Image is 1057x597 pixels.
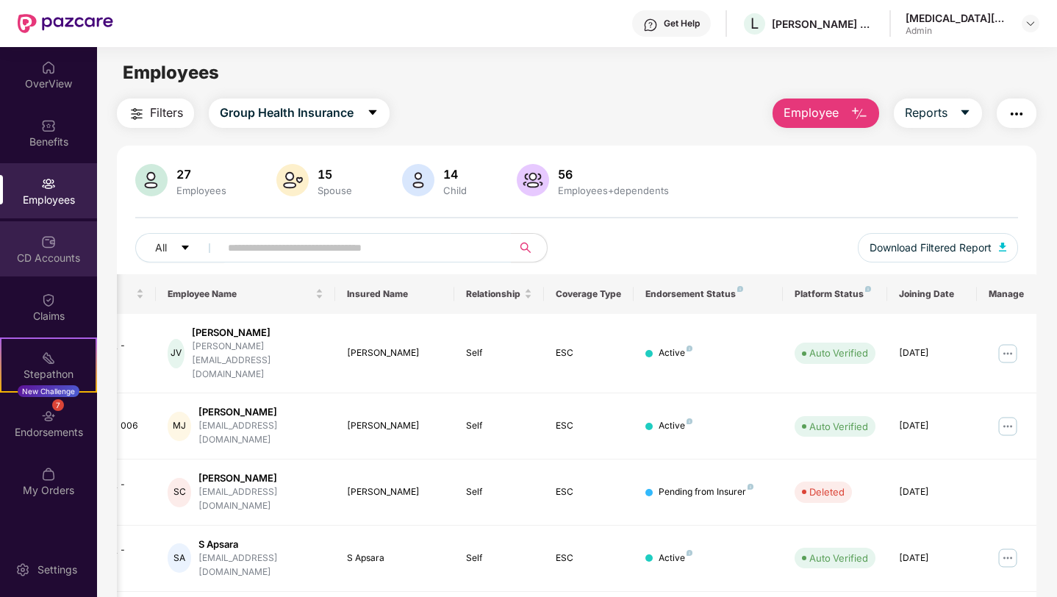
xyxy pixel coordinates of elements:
[996,342,1020,365] img: manageButton
[809,485,845,499] div: Deleted
[511,242,540,254] span: search
[198,537,323,551] div: S Apsara
[41,293,56,307] img: svg+xml;base64,PHN2ZyBpZD0iQ2xhaW0iIHhtbG5zPSJodHRwOi8vd3d3LnczLm9yZy8yMDAwL3N2ZyIgd2lkdGg9IjIwIi...
[544,274,634,314] th: Coverage Type
[155,240,167,256] span: All
[18,385,79,397] div: New Challenge
[1025,18,1036,29] img: svg+xml;base64,PHN2ZyBpZD0iRHJvcGRvd24tMzJ4MzIiIHhtbG5zPSJodHRwOi8vd3d3LnczLm9yZy8yMDAwL3N2ZyIgd2...
[906,11,1008,25] div: [MEDICAL_DATA][PERSON_NAME]
[887,274,977,314] th: Joining Date
[556,419,622,433] div: ESC
[96,419,144,433] div: INT - 006
[135,164,168,196] img: svg+xml;base64,PHN2ZyB4bWxucz0iaHR0cDovL3d3dy53My5vcmcvMjAwMC9zdmciIHhtbG5zOnhsaW5rPSJodHRwOi8vd3...
[664,18,700,29] div: Get Help
[128,105,146,123] img: svg+xml;base64,PHN2ZyB4bWxucz0iaHR0cDovL3d3dy53My5vcmcvMjAwMC9zdmciIHdpZHRoPSIyNCIgaGVpZ2h0PSIyNC...
[440,185,470,196] div: Child
[209,99,390,128] button: Group Health Insurancecaret-down
[517,164,549,196] img: svg+xml;base64,PHN2ZyB4bWxucz0iaHR0cDovL3d3dy53My5vcmcvMjAwMC9zdmciIHhtbG5zOnhsaW5rPSJodHRwOi8vd3...
[748,484,753,490] img: svg+xml;base64,PHN2ZyB4bWxucz0iaHR0cDovL3d3dy53My5vcmcvMjAwMC9zdmciIHdpZHRoPSI4IiBoZWlnaHQ9IjgiIH...
[556,551,622,565] div: ESC
[168,543,192,573] div: SA
[977,274,1036,314] th: Manage
[41,60,56,75] img: svg+xml;base64,PHN2ZyBpZD0iSG9tZSIgeG1sbnM9Imh0dHA6Ly93d3cudzMub3JnLzIwMDAvc3ZnIiB3aWR0aD0iMjAiIG...
[192,326,323,340] div: [PERSON_NAME]
[81,274,156,314] th: EID
[192,340,323,382] div: [PERSON_NAME][EMAIL_ADDRESS][DOMAIN_NAME]
[772,17,875,31] div: [PERSON_NAME] PRIVATE LIMITED
[18,14,113,33] img: New Pazcare Logo
[168,288,312,300] span: Employee Name
[33,562,82,577] div: Settings
[315,167,355,182] div: 15
[315,185,355,196] div: Spouse
[645,288,771,300] div: Endorsement Status
[899,346,965,360] div: [DATE]
[168,478,192,507] div: SC
[687,346,692,351] img: svg+xml;base64,PHN2ZyB4bWxucz0iaHR0cDovL3d3dy53My5vcmcvMjAwMC9zdmciIHdpZHRoPSI4IiBoZWlnaHQ9IjgiIH...
[659,419,692,433] div: Active
[556,485,622,499] div: ESC
[466,551,532,565] div: Self
[687,418,692,424] img: svg+xml;base64,PHN2ZyB4bWxucz0iaHR0cDovL3d3dy53My5vcmcvMjAwMC9zdmciIHdpZHRoPSI4IiBoZWlnaHQ9IjgiIH...
[454,274,544,314] th: Relationship
[347,485,443,499] div: [PERSON_NAME]
[870,240,992,256] span: Download Filtered Report
[198,471,323,485] div: [PERSON_NAME]
[276,164,309,196] img: svg+xml;base64,PHN2ZyB4bWxucz0iaHR0cDovL3d3dy53My5vcmcvMjAwMC9zdmciIHhtbG5zOnhsaW5rPSJodHRwOi8vd3...
[198,419,323,447] div: [EMAIL_ADDRESS][DOMAIN_NAME]
[894,99,982,128] button: Reportscaret-down
[659,346,692,360] div: Active
[347,551,443,565] div: S Apsara
[858,233,1018,262] button: Download Filtered Report
[1,367,96,382] div: Stepathon
[1008,105,1025,123] img: svg+xml;base64,PHN2ZyB4bWxucz0iaHR0cDovL3d3dy53My5vcmcvMjAwMC9zdmciIHdpZHRoPSIyNCIgaGVpZ2h0PSIyNC...
[96,544,144,572] div: LAPL - 059
[659,485,753,499] div: Pending from Insurer
[402,164,434,196] img: svg+xml;base64,PHN2ZyB4bWxucz0iaHR0cDovL3d3dy53My5vcmcvMjAwMC9zdmciIHhtbG5zOnhsaW5rPSJodHRwOi8vd3...
[865,286,871,292] img: svg+xml;base64,PHN2ZyB4bWxucz0iaHR0cDovL3d3dy53My5vcmcvMjAwMC9zdmciIHdpZHRoPSI4IiBoZWlnaHQ9IjgiIH...
[643,18,658,32] img: svg+xml;base64,PHN2ZyBpZD0iSGVscC0zMngzMiIgeG1sbnM9Imh0dHA6Ly93d3cudzMub3JnLzIwMDAvc3ZnIiB3aWR0aD...
[809,551,868,565] div: Auto Verified
[773,99,879,128] button: Employee
[795,288,875,300] div: Platform Status
[905,104,947,122] span: Reports
[41,176,56,191] img: svg+xml;base64,PHN2ZyBpZD0iRW1wbG95ZWVzIiB4bWxucz0iaHR0cDovL3d3dy53My5vcmcvMjAwMC9zdmciIHdpZHRoPS...
[220,104,354,122] span: Group Health Insurance
[687,550,692,556] img: svg+xml;base64,PHN2ZyB4bWxucz0iaHR0cDovL3d3dy53My5vcmcvMjAwMC9zdmciIHdpZHRoPSI4IiBoZWlnaHQ9IjgiIH...
[996,415,1020,438] img: manageButton
[556,346,622,360] div: ESC
[335,274,455,314] th: Insured Name
[96,340,144,368] div: LAPL - 045
[198,485,323,513] div: [EMAIL_ADDRESS][DOMAIN_NAME]
[466,346,532,360] div: Self
[198,551,323,579] div: [EMAIL_ADDRESS][DOMAIN_NAME]
[659,551,692,565] div: Active
[511,233,548,262] button: search
[906,25,1008,37] div: Admin
[737,286,743,292] img: svg+xml;base64,PHN2ZyB4bWxucz0iaHR0cDovL3d3dy53My5vcmcvMjAwMC9zdmciIHdpZHRoPSI4IiBoZWlnaHQ9IjgiIH...
[52,399,64,411] div: 7
[168,412,192,441] div: MJ
[996,546,1020,570] img: manageButton
[850,105,868,123] img: svg+xml;base64,PHN2ZyB4bWxucz0iaHR0cDovL3d3dy53My5vcmcvMjAwMC9zdmciIHhtbG5zOnhsaW5rPSJodHRwOi8vd3...
[180,243,190,254] span: caret-down
[41,118,56,133] img: svg+xml;base64,PHN2ZyBpZD0iQmVuZWZpdHMiIHhtbG5zPSJodHRwOi8vd3d3LnczLm9yZy8yMDAwL3N2ZyIgd2lkdGg9Ij...
[41,467,56,482] img: svg+xml;base64,PHN2ZyBpZD0iTXlfT3JkZXJzIiBkYXRhLW5hbWU9Ik15IE9yZGVycyIgeG1sbnM9Imh0dHA6Ly93d3cudz...
[347,419,443,433] div: [PERSON_NAME]
[750,15,759,32] span: L
[555,167,672,182] div: 56
[198,405,323,419] div: [PERSON_NAME]
[15,562,30,577] img: svg+xml;base64,PHN2ZyBpZD0iU2V0dGluZy0yMHgyMCIgeG1sbnM9Imh0dHA6Ly93d3cudzMub3JnLzIwMDAvc3ZnIiB3aW...
[899,419,965,433] div: [DATE]
[96,479,144,507] div: LAPL - 056
[150,104,183,122] span: Filters
[41,409,56,423] img: svg+xml;base64,PHN2ZyBpZD0iRW5kb3JzZW1lbnRzIiB4bWxucz0iaHR0cDovL3d3dy53My5vcmcvMjAwMC9zdmciIHdpZH...
[173,167,229,182] div: 27
[41,235,56,249] img: svg+xml;base64,PHN2ZyBpZD0iQ0RfQWNjb3VudHMiIGRhdGEtbmFtZT0iQ0QgQWNjb3VudHMiIHhtbG5zPSJodHRwOi8vd3...
[135,233,225,262] button: Allcaret-down
[959,107,971,120] span: caret-down
[347,346,443,360] div: [PERSON_NAME]
[784,104,839,122] span: Employee
[173,185,229,196] div: Employees
[899,485,965,499] div: [DATE]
